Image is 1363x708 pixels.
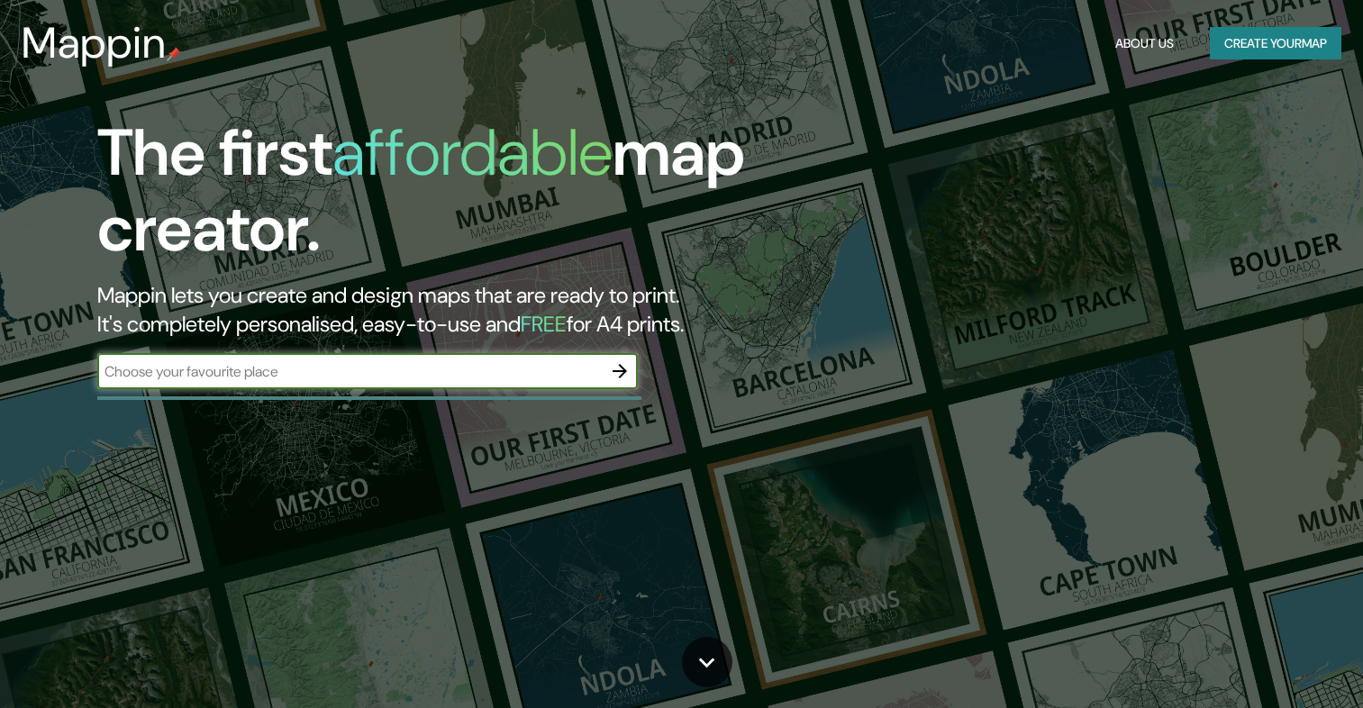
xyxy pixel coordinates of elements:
input: Choose your favourite place [97,361,602,382]
h1: affordable [332,111,613,195]
button: Create yourmap [1210,27,1341,60]
h3: Mappin [22,18,167,68]
h2: Mappin lets you create and design maps that are ready to print. It's completely personalised, eas... [97,281,779,339]
img: mappin-pin [167,47,181,61]
h5: FREE [521,310,567,338]
h1: The first map creator. [97,115,779,281]
button: About Us [1108,27,1181,60]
